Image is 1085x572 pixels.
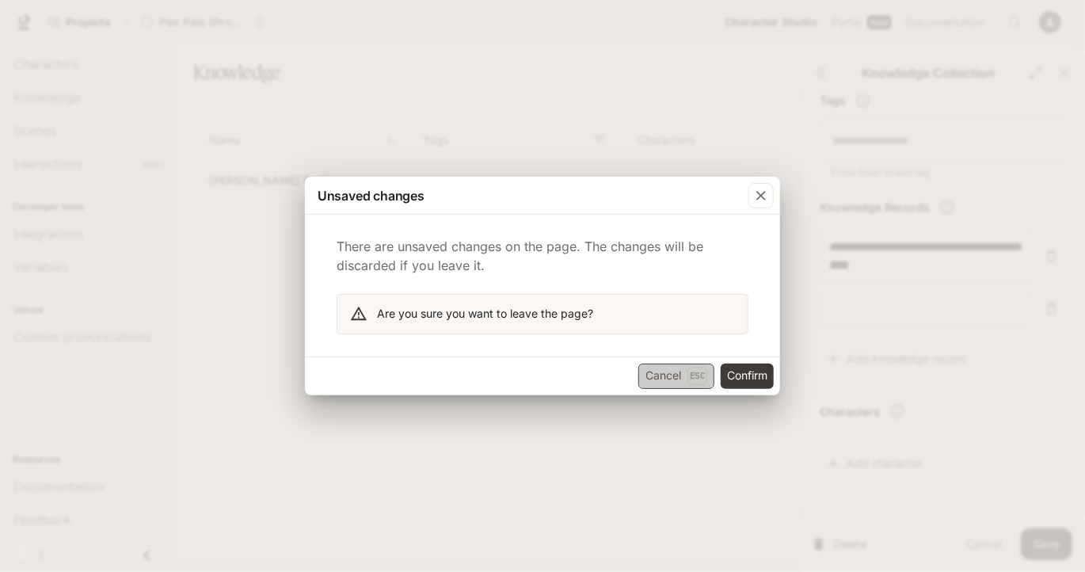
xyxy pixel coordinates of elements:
[318,186,424,205] p: Unsaved changes
[638,364,714,389] button: CancelEsc
[377,299,593,328] div: Are you sure you want to leave the page?
[687,367,707,384] p: Esc
[721,364,774,389] button: Confirm
[337,237,748,275] p: There are unsaved changes on the page. The changes will be discarded if you leave it.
